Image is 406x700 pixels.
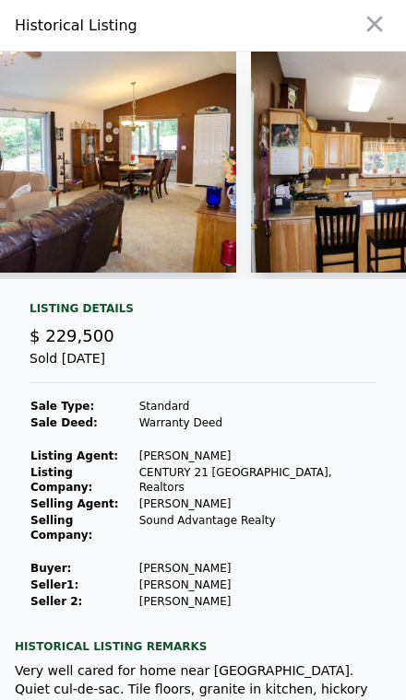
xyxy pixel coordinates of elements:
[138,593,376,610] td: [PERSON_NAME]
[138,398,376,414] td: Standard
[15,15,276,37] div: Historical Listing
[138,577,376,593] td: [PERSON_NAME]
[30,578,78,591] strong: Seller 1 :
[138,414,376,431] td: Warranty Deed
[15,639,391,654] div: Historical Listing remarks
[138,560,376,577] td: [PERSON_NAME]
[30,416,98,429] strong: Sale Deed:
[30,449,118,462] strong: Listing Agent:
[30,326,114,345] span: $ 229,500
[138,512,376,543] td: Sound Advantage Realty
[30,301,376,323] div: Listing Details
[30,595,82,608] strong: Seller 2:
[30,497,119,510] strong: Selling Agent:
[30,562,71,575] strong: Buyer :
[138,464,376,496] td: CENTURY 21 [GEOGRAPHIC_DATA], Realtors
[30,349,376,383] div: Sold [DATE]
[30,514,92,542] strong: Selling Company:
[30,466,92,494] strong: Listing Company:
[138,496,376,512] td: [PERSON_NAME]
[138,448,376,464] td: [PERSON_NAME]
[30,400,94,413] strong: Sale Type:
